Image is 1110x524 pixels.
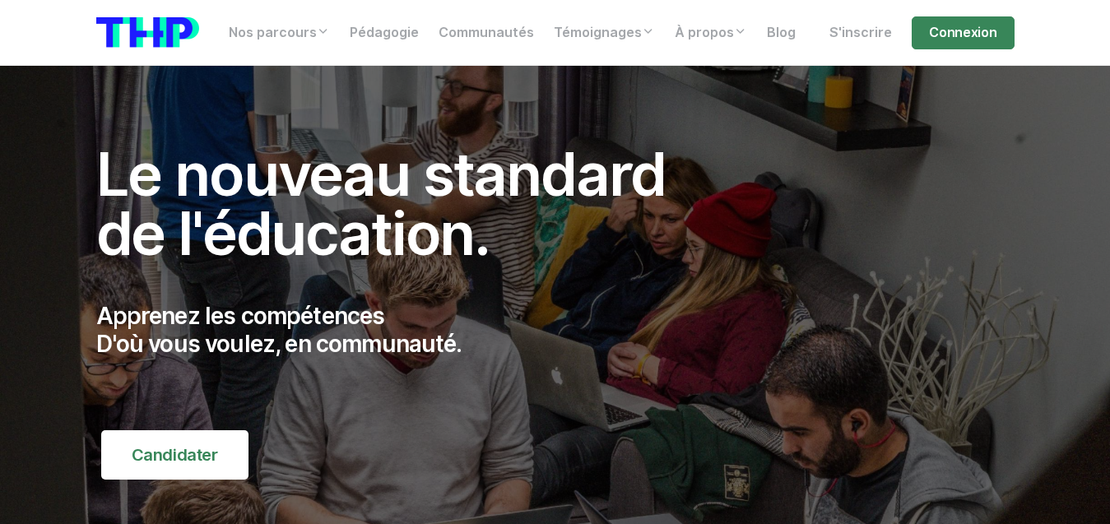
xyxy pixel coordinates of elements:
p: Apprenez les compétences D'où vous voulez, en communauté. [96,303,702,358]
a: Connexion [912,16,1014,49]
a: S'inscrire [820,16,902,49]
a: Pédagogie [340,16,429,49]
a: Communautés [429,16,544,49]
a: Candidater [101,430,248,480]
a: Nos parcours [219,16,340,49]
h1: Le nouveau standard de l'éducation. [96,145,702,263]
a: Témoignages [544,16,665,49]
img: logo [96,17,199,48]
a: Blog [757,16,806,49]
a: À propos [665,16,757,49]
